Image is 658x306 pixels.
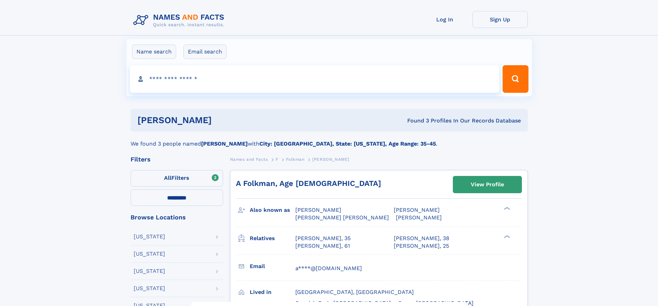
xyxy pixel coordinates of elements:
h3: Email [250,260,295,272]
div: ❯ [502,234,511,239]
h3: Lived in [250,286,295,298]
a: Log In [417,11,473,28]
label: Name search [132,45,176,59]
div: [US_STATE] [134,268,165,274]
a: Folkman [286,155,304,164]
div: View Profile [471,177,504,193]
h1: [PERSON_NAME] [137,116,309,125]
h3: Also known as [250,204,295,216]
input: search input [130,65,500,93]
div: Filters [131,156,223,162]
div: We found 3 people named with . [131,131,528,148]
h3: Relatives [250,233,295,244]
span: F [276,157,278,162]
div: [US_STATE] [134,286,165,291]
b: City: [GEOGRAPHIC_DATA], State: [US_STATE], Age Range: 35-45 [259,140,436,147]
b: [PERSON_NAME] [201,140,248,147]
span: Folkman [286,157,304,162]
div: Browse Locations [131,214,223,220]
a: F [276,155,278,164]
a: [PERSON_NAME], 38 [394,235,449,242]
a: [PERSON_NAME], 35 [295,235,351,242]
a: A Folkman, Age [DEMOGRAPHIC_DATA] [236,179,381,188]
span: [PERSON_NAME] [312,157,349,162]
div: [US_STATE] [134,251,165,257]
span: [PERSON_NAME] [396,214,442,221]
div: ❯ [502,206,511,211]
div: Found 3 Profiles In Our Records Database [309,117,521,125]
span: All [164,175,171,181]
a: Names and Facts [230,155,268,164]
div: [US_STATE] [134,234,165,239]
a: View Profile [453,176,522,193]
a: [PERSON_NAME], 61 [295,242,350,250]
span: [PERSON_NAME] [394,207,440,213]
button: Search Button [503,65,528,93]
a: Sign Up [473,11,528,28]
span: [PERSON_NAME] [295,207,341,213]
img: Logo Names and Facts [131,11,230,30]
a: [PERSON_NAME], 25 [394,242,449,250]
span: [GEOGRAPHIC_DATA], [GEOGRAPHIC_DATA] [295,289,414,295]
span: [PERSON_NAME] [PERSON_NAME] [295,214,389,221]
label: Email search [183,45,227,59]
label: Filters [131,170,223,187]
